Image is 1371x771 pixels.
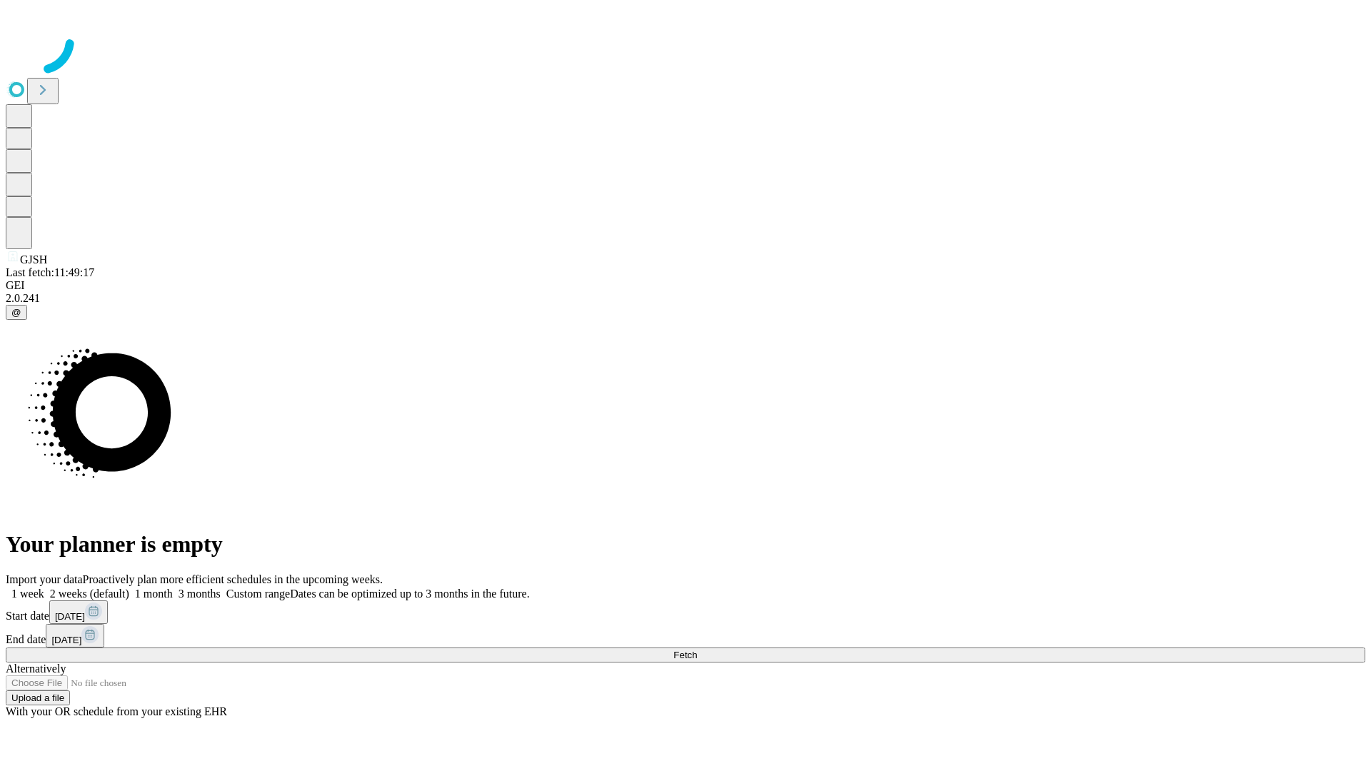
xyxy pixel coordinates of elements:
[11,588,44,600] span: 1 week
[6,279,1365,292] div: GEI
[6,705,227,717] span: With your OR schedule from your existing EHR
[6,531,1365,558] h1: Your planner is empty
[6,305,27,320] button: @
[6,573,83,585] span: Import your data
[51,635,81,645] span: [DATE]
[6,600,1365,624] div: Start date
[6,647,1365,662] button: Fetch
[290,588,529,600] span: Dates can be optimized up to 3 months in the future.
[20,253,47,266] span: GJSH
[226,588,290,600] span: Custom range
[6,690,70,705] button: Upload a file
[6,266,94,278] span: Last fetch: 11:49:17
[673,650,697,660] span: Fetch
[179,588,221,600] span: 3 months
[46,624,104,647] button: [DATE]
[49,600,108,624] button: [DATE]
[83,573,383,585] span: Proactively plan more efficient schedules in the upcoming weeks.
[6,292,1365,305] div: 2.0.241
[6,662,66,675] span: Alternatively
[55,611,85,622] span: [DATE]
[135,588,173,600] span: 1 month
[50,588,129,600] span: 2 weeks (default)
[11,307,21,318] span: @
[6,624,1365,647] div: End date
